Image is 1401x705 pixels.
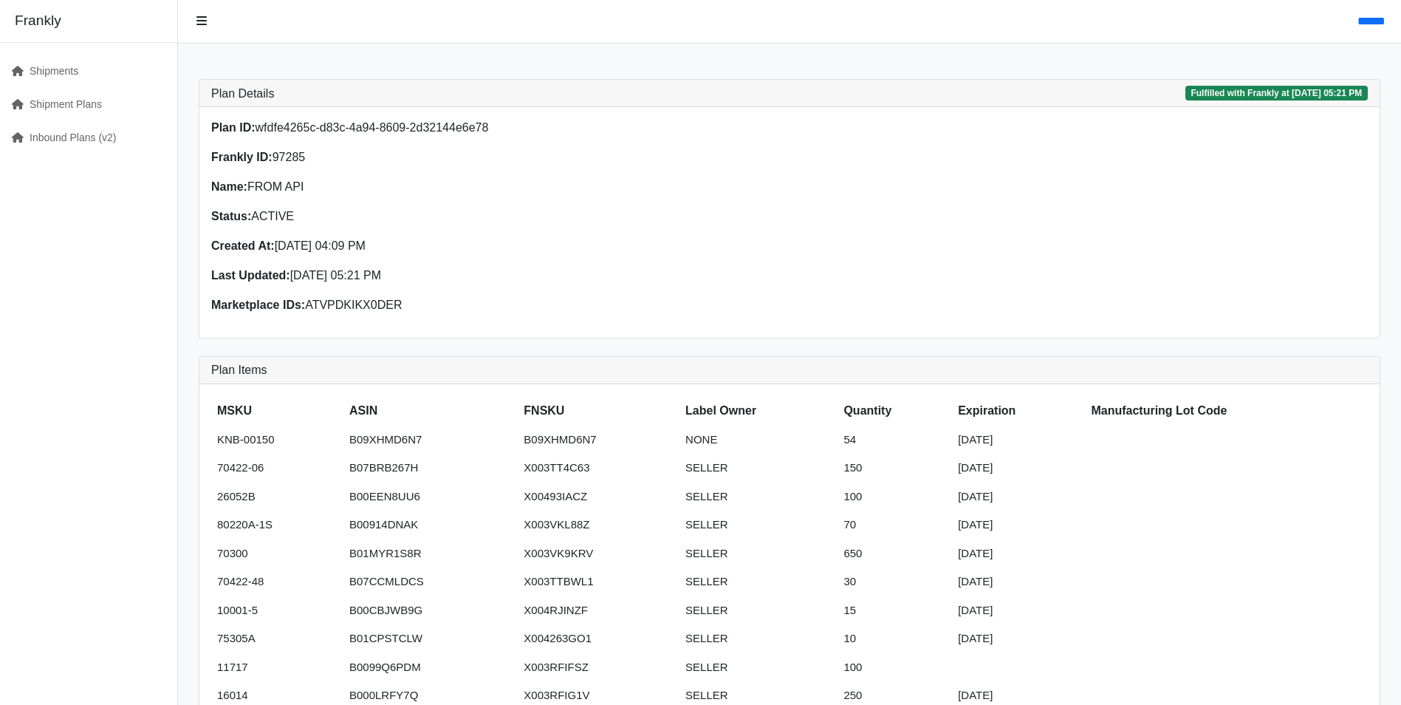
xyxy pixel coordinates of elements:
td: SELLER [679,483,837,511]
td: 100 [837,653,952,682]
h3: Plan Details [211,86,274,101]
td: [DATE] [952,483,1085,511]
td: KNB-00150 [211,426,343,454]
td: SELLER [679,653,837,682]
strong: Created At: [211,239,275,252]
td: [DATE] [952,568,1085,596]
td: 30 [837,568,952,596]
td: X004RJINZF [518,596,679,625]
td: [DATE] [952,454,1085,483]
td: [DATE] [952,426,1085,454]
strong: Frankly ID: [211,151,273,163]
td: X003VK9KRV [518,539,679,568]
td: 70422-48 [211,568,343,596]
td: X003TTBWL1 [518,568,679,596]
td: SELLER [679,511,837,539]
td: B00CBJWB9G [343,596,518,625]
td: SELLER [679,539,837,568]
td: SELLER [679,596,837,625]
td: X003TT4C63 [518,454,679,483]
td: 70422-06 [211,454,343,483]
td: SELLER [679,454,837,483]
td: [DATE] [952,596,1085,625]
td: 100 [837,483,952,511]
td: 650 [837,539,952,568]
strong: Status: [211,210,251,222]
th: Label Owner [679,396,837,426]
p: 97285 [211,149,781,166]
th: Quantity [837,396,952,426]
td: B00914DNAK [343,511,518,539]
td: 15 [837,596,952,625]
td: X003VKL88Z [518,511,679,539]
td: B09XHMD6N7 [518,426,679,454]
td: 75305A [211,624,343,653]
td: X004263GO1 [518,624,679,653]
strong: Plan ID: [211,121,256,134]
th: MSKU [211,396,343,426]
td: B07BRB267H [343,454,518,483]
td: B01CPSTCLW [343,624,518,653]
th: Manufacturing Lot Code [1085,396,1368,426]
th: Expiration [952,396,1085,426]
td: B0099Q6PDM [343,653,518,682]
td: B01MYR1S8R [343,539,518,568]
td: X003RFIFSZ [518,653,679,682]
td: NONE [679,426,837,454]
p: ATVPDKIKX0DER [211,296,781,314]
td: B09XHMD6N7 [343,426,518,454]
td: 10001-5 [211,596,343,625]
th: FNSKU [518,396,679,426]
p: [DATE] 04:09 PM [211,237,781,255]
td: 80220A-1S [211,511,343,539]
p: FROM API [211,178,781,196]
td: 70 [837,511,952,539]
td: SELLER [679,568,837,596]
th: ASIN [343,396,518,426]
td: 54 [837,426,952,454]
td: [DATE] [952,624,1085,653]
p: wfdfe4265c-d83c-4a94-8609-2d32144e6e78 [211,119,781,137]
td: [DATE] [952,511,1085,539]
strong: Name: [211,180,247,193]
td: B07CCMLDCS [343,568,518,596]
td: 10 [837,624,952,653]
td: 11717 [211,653,343,682]
span: Fulfilled with Frankly at [DATE] 05:21 PM [1185,86,1368,101]
td: [DATE] [952,539,1085,568]
p: ACTIVE [211,208,781,225]
p: [DATE] 05:21 PM [211,267,781,285]
strong: Last Updated: [211,269,290,282]
td: 26052B [211,483,343,511]
td: 70300 [211,539,343,568]
h3: Plan Items [211,363,1368,377]
td: B00EEN8UU6 [343,483,518,511]
td: SELLER [679,624,837,653]
td: X00493IACZ [518,483,679,511]
td: 150 [837,454,952,483]
strong: Marketplace IDs: [211,299,305,311]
